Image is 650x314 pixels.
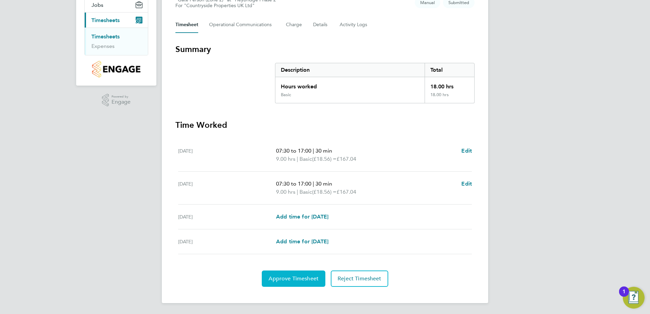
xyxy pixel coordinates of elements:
[276,189,295,195] span: 9.00 hrs
[425,77,474,92] div: 18.00 hrs
[281,92,291,98] div: Basic
[84,61,148,77] a: Go to home page
[91,33,120,40] a: Timesheets
[112,99,131,105] span: Engage
[461,147,472,154] span: Edit
[175,17,198,33] button: Timesheet
[313,180,314,187] span: |
[315,180,332,187] span: 30 min
[461,147,472,155] a: Edit
[622,292,626,300] div: 1
[178,180,276,196] div: [DATE]
[175,44,475,55] h3: Summary
[300,188,312,196] span: Basic
[331,271,388,287] button: Reject Timesheet
[91,2,103,8] span: Jobs
[275,63,475,103] div: Summary
[312,156,337,162] span: (£18.56) =
[300,155,312,163] span: Basic
[313,147,314,154] span: |
[175,3,278,8] div: For "Countryside Properties UK Ltd"
[425,63,474,77] div: Total
[276,238,328,245] span: Add time for [DATE]
[85,13,148,28] button: Timesheets
[275,77,425,92] div: Hours worked
[312,189,337,195] span: (£18.56) =
[461,180,472,188] a: Edit
[313,17,329,33] button: Details
[623,287,645,309] button: Open Resource Center, 1 new notification
[337,156,356,162] span: £167.04
[262,271,325,287] button: Approve Timesheet
[297,156,298,162] span: |
[112,94,131,100] span: Powered by
[85,28,148,55] div: Timesheets
[175,44,475,287] section: Timesheet
[178,238,276,246] div: [DATE]
[269,275,319,282] span: Approve Timesheet
[91,43,115,49] a: Expenses
[276,213,328,220] span: Add time for [DATE]
[276,147,311,154] span: 07:30 to 17:00
[315,147,332,154] span: 30 min
[102,94,131,107] a: Powered byEngage
[425,92,474,103] div: 18.00 hrs
[276,213,328,221] a: Add time for [DATE]
[338,275,381,282] span: Reject Timesheet
[209,17,275,33] button: Operational Communications
[178,213,276,221] div: [DATE]
[178,147,276,163] div: [DATE]
[276,238,328,246] a: Add time for [DATE]
[275,63,425,77] div: Description
[340,17,368,33] button: Activity Logs
[276,156,295,162] span: 9.00 hrs
[337,189,356,195] span: £167.04
[175,120,475,130] h3: Time Worked
[92,61,140,77] img: countryside-properties-logo-retina.png
[91,17,120,23] span: Timesheets
[286,17,302,33] button: Charge
[297,189,298,195] span: |
[276,180,311,187] span: 07:30 to 17:00
[461,180,472,187] span: Edit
